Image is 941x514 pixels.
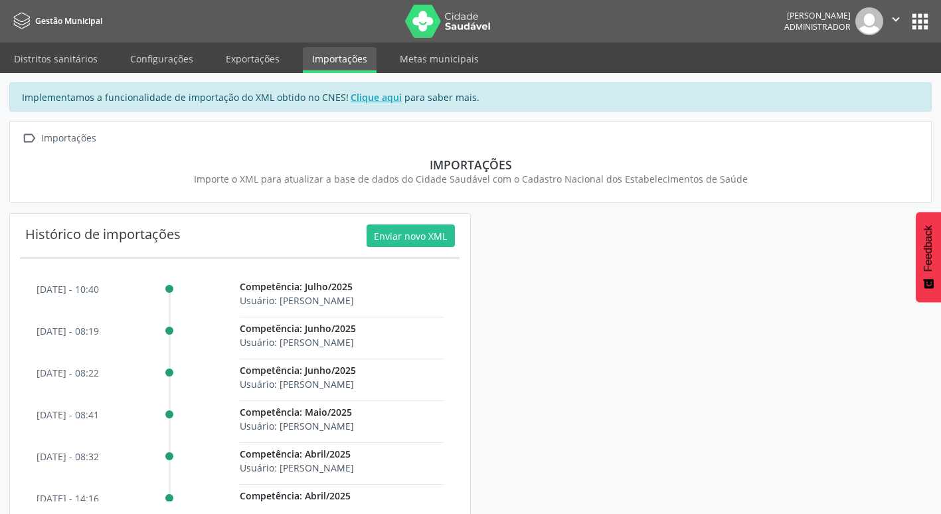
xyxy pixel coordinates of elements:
p: [DATE] - 10:40 [37,282,99,296]
a: Metas municipais [390,47,488,70]
p: Competência: Junho/2025 [240,363,443,377]
a:  Importações [19,129,98,148]
p: Competência: Maio/2025 [240,405,443,419]
a: Configurações [121,47,203,70]
span: Usuário: [PERSON_NAME] [240,294,354,307]
p: Competência: Julho/2025 [240,280,443,294]
p: Competência: Junho/2025 [240,321,443,335]
div: [PERSON_NAME] [784,10,851,21]
button: Enviar novo XML [367,224,455,247]
button:  [883,7,908,35]
a: Distritos sanitários [5,47,107,70]
div: Importações [39,129,98,148]
span: Gestão Municipal [35,15,102,27]
button: apps [908,10,932,33]
img: img [855,7,883,35]
div: Importe o XML para atualizar a base de dados do Cidade Saudável com o Cadastro Nacional dos Estab... [29,172,912,186]
a: Clique aqui [349,90,404,104]
div: Histórico de importações [25,224,181,247]
i:  [19,129,39,148]
p: Competência: Abril/2025 [240,447,443,461]
p: [DATE] - 14:16 [37,491,99,505]
div: Implementamos a funcionalidade de importação do XML obtido no CNES! para saber mais. [9,82,932,112]
span: Usuário: [PERSON_NAME] [240,420,354,432]
a: Exportações [216,47,289,70]
p: Competência: Abril/2025 [240,489,443,503]
span: Usuário: [PERSON_NAME] [240,336,354,349]
p: [DATE] - 08:41 [37,408,99,422]
a: Importações [303,47,377,73]
button: Feedback - Mostrar pesquisa [916,212,941,302]
span: Usuário: [PERSON_NAME] [240,378,354,390]
div: Importações [29,157,912,172]
p: [DATE] - 08:22 [37,366,99,380]
a: Gestão Municipal [9,10,102,32]
span: Administrador [784,21,851,33]
p: [DATE] - 08:19 [37,324,99,338]
u: Clique aqui [351,91,402,104]
span: Usuário: [PERSON_NAME] [240,462,354,474]
p: [DATE] - 08:32 [37,450,99,464]
span: Feedback [922,225,934,272]
i:  [889,12,903,27]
